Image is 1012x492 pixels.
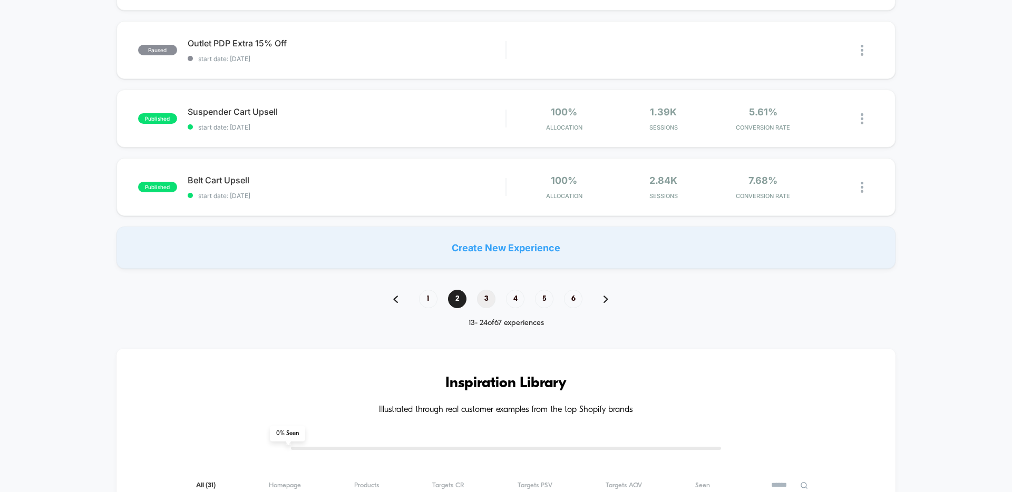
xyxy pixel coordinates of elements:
span: start date: [DATE] [188,55,505,63]
span: paused [138,45,177,55]
span: 3 [477,290,495,308]
span: Targets CR [432,481,464,489]
span: All [196,481,216,489]
img: close [861,113,863,124]
span: Suspender Cart Upsell [188,106,505,117]
span: Products [354,481,379,489]
h3: Inspiration Library [148,375,864,392]
span: CONVERSION RATE [716,192,810,200]
span: start date: [DATE] [188,192,505,200]
span: ( 31 ) [206,482,216,489]
span: 7.68% [748,175,777,186]
span: published [138,182,177,192]
span: 5 [535,290,553,308]
span: 1.39k [650,106,677,117]
div: Create New Experience [116,227,896,269]
span: 0 % Seen [270,426,305,441]
span: 2 [448,290,466,308]
span: 5.61% [749,106,777,117]
span: 2.84k [649,175,677,186]
span: start date: [DATE] [188,123,505,131]
img: pagination back [393,296,398,303]
img: close [861,45,863,56]
span: 6 [564,290,582,308]
span: Belt Cart Upsell [188,175,505,185]
span: published [138,113,177,124]
span: Seen [695,481,710,489]
span: Allocation [546,124,582,131]
span: 100% [551,175,577,186]
img: pagination forward [604,296,608,303]
img: close [861,182,863,193]
span: 100% [551,106,577,117]
span: Allocation [546,192,582,200]
div: 13 - 24 of 67 experiences [383,319,629,328]
span: CONVERSION RATE [716,124,810,131]
span: Targets AOV [606,481,642,489]
span: Targets PSV [518,481,552,489]
span: Sessions [617,124,711,131]
span: 1 [419,290,437,308]
span: 4 [506,290,524,308]
span: Homepage [269,481,301,489]
span: Sessions [617,192,711,200]
h4: Illustrated through real customer examples from the top Shopify brands [148,405,864,415]
span: Outlet PDP Extra 15% Off [188,38,505,48]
